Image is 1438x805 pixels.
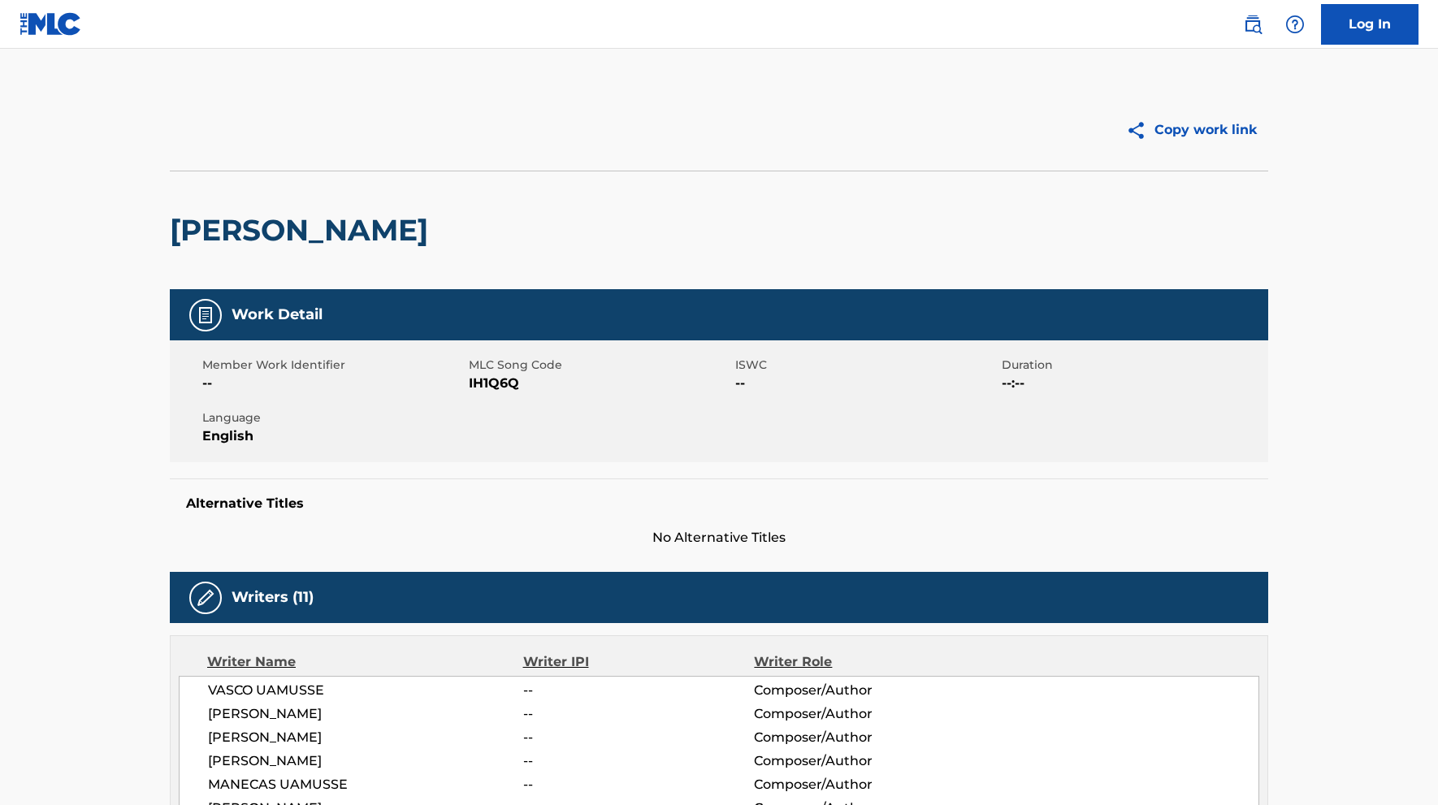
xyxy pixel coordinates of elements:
[202,357,465,374] span: Member Work Identifier
[1243,15,1263,34] img: search
[1126,120,1154,141] img: Copy work link
[523,652,755,672] div: Writer IPI
[754,704,964,724] span: Composer/Author
[232,588,314,607] h5: Writers (11)
[754,728,964,747] span: Composer/Author
[523,775,754,794] span: --
[735,357,998,374] span: ISWC
[523,728,754,747] span: --
[1002,374,1264,393] span: --:--
[754,652,964,672] div: Writer Role
[202,374,465,393] span: --
[1002,357,1264,374] span: Duration
[19,12,82,36] img: MLC Logo
[196,588,215,608] img: Writers
[1321,4,1419,45] a: Log In
[186,496,1252,512] h5: Alternative Titles
[207,652,523,672] div: Writer Name
[208,751,523,771] span: [PERSON_NAME]
[208,775,523,794] span: MANECAS UAMUSSE
[170,212,436,249] h2: [PERSON_NAME]
[1285,15,1305,34] img: help
[202,426,465,446] span: English
[523,681,754,700] span: --
[1357,727,1438,805] iframe: Chat Widget
[196,305,215,325] img: Work Detail
[1237,8,1269,41] a: Public Search
[469,374,731,393] span: IH1Q6Q
[754,751,964,771] span: Composer/Author
[523,751,754,771] span: --
[754,775,964,794] span: Composer/Author
[170,528,1268,547] span: No Alternative Titles
[208,728,523,747] span: [PERSON_NAME]
[754,681,964,700] span: Composer/Author
[1115,110,1268,150] button: Copy work link
[735,374,998,393] span: --
[208,704,523,724] span: [PERSON_NAME]
[469,357,731,374] span: MLC Song Code
[1279,8,1311,41] div: Help
[523,704,754,724] span: --
[208,681,523,700] span: VASCO UAMUSSE
[202,409,465,426] span: Language
[232,305,323,324] h5: Work Detail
